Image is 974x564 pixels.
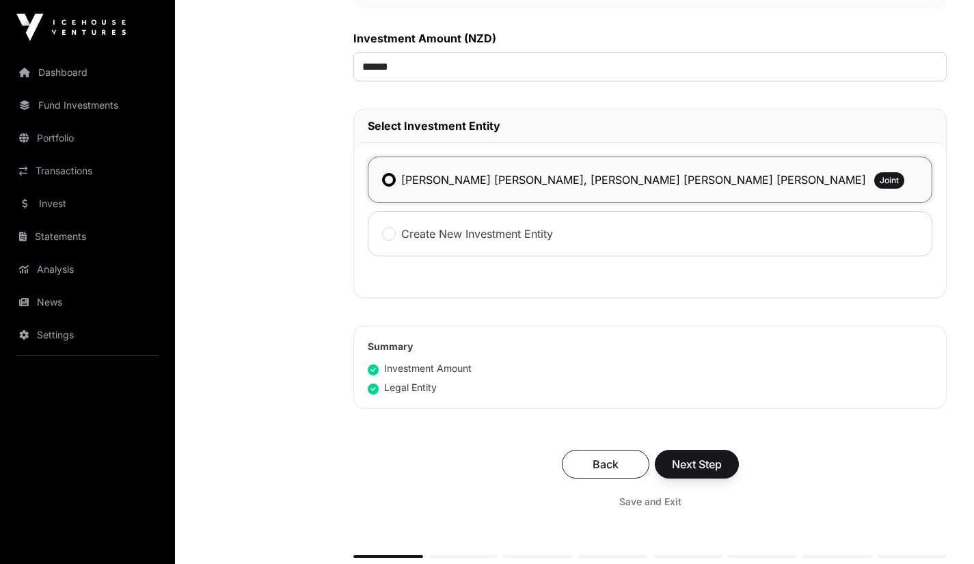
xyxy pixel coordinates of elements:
[11,221,164,252] a: Statements
[401,172,866,188] label: [PERSON_NAME] [PERSON_NAME], [PERSON_NAME] [PERSON_NAME] [PERSON_NAME]
[16,14,126,41] img: Icehouse Ventures Logo
[368,362,472,375] div: Investment Amount
[562,450,649,479] button: Back
[11,287,164,317] a: News
[353,30,947,46] label: Investment Amount (NZD)
[401,226,553,242] label: Create New Investment Entity
[11,57,164,88] a: Dashboard
[906,498,974,564] iframe: Chat Widget
[368,381,437,394] div: Legal Entity
[11,90,164,120] a: Fund Investments
[672,456,722,472] span: Next Step
[655,450,739,479] button: Next Step
[368,118,932,134] h2: Select Investment Entity
[11,254,164,284] a: Analysis
[11,189,164,219] a: Invest
[11,156,164,186] a: Transactions
[11,320,164,350] a: Settings
[603,489,698,514] button: Save and Exit
[619,495,681,509] span: Save and Exit
[880,175,899,186] span: Joint
[11,123,164,153] a: Portfolio
[368,340,932,353] h2: Summary
[579,456,632,472] span: Back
